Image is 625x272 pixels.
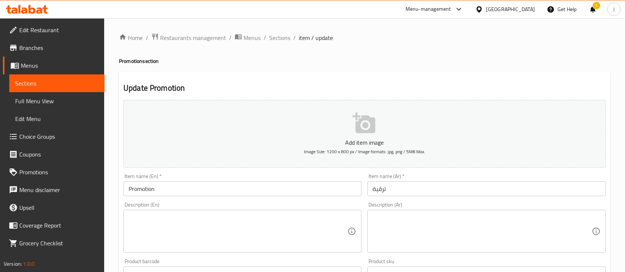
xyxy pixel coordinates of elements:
[15,114,99,123] span: Edit Menu
[3,21,105,39] a: Edit Restaurant
[123,83,606,94] h2: Update Promotion
[293,33,296,42] li: /
[229,33,232,42] li: /
[19,26,99,34] span: Edit Restaurant
[19,132,99,141] span: Choice Groups
[613,5,615,13] span: J
[367,181,605,196] input: Enter name Ar
[19,43,99,52] span: Branches
[486,5,535,13] div: [GEOGRAPHIC_DATA]
[3,39,105,57] a: Branches
[21,61,99,70] span: Menus
[15,97,99,105] span: Full Menu View
[19,150,99,159] span: Coupons
[19,168,99,177] span: Promotions
[151,33,226,43] a: Restaurants management
[19,185,99,194] span: Menu disclaimer
[3,199,105,216] a: Upsell
[269,33,290,42] a: Sections
[19,203,99,212] span: Upsell
[3,57,105,74] a: Menus
[3,163,105,181] a: Promotions
[123,181,361,196] input: Enter name En
[235,33,261,43] a: Menus
[3,128,105,145] a: Choice Groups
[9,92,105,110] a: Full Menu View
[3,181,105,199] a: Menu disclaimer
[19,239,99,248] span: Grocery Checklist
[19,221,99,230] span: Coverage Report
[23,259,34,269] span: 1.0.0
[119,33,143,42] a: Home
[146,33,148,42] li: /
[9,110,105,128] a: Edit Menu
[264,33,266,42] li: /
[123,100,606,168] button: Add item imageImage Size: 1200 x 800 px / Image formats: jpg, png / 5MB Max.
[9,74,105,92] a: Sections
[119,57,610,65] h4: Promotion section
[244,33,261,42] span: Menus
[304,147,425,156] span: Image Size: 1200 x 800 px / Image formats: jpg, png / 5MB Max.
[299,33,333,42] span: item / update
[406,5,451,14] div: Menu-management
[4,259,22,269] span: Version:
[160,33,226,42] span: Restaurants management
[135,138,594,147] p: Add item image
[15,79,99,88] span: Sections
[119,33,610,43] nav: breadcrumb
[3,216,105,234] a: Coverage Report
[3,234,105,252] a: Grocery Checklist
[3,145,105,163] a: Coupons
